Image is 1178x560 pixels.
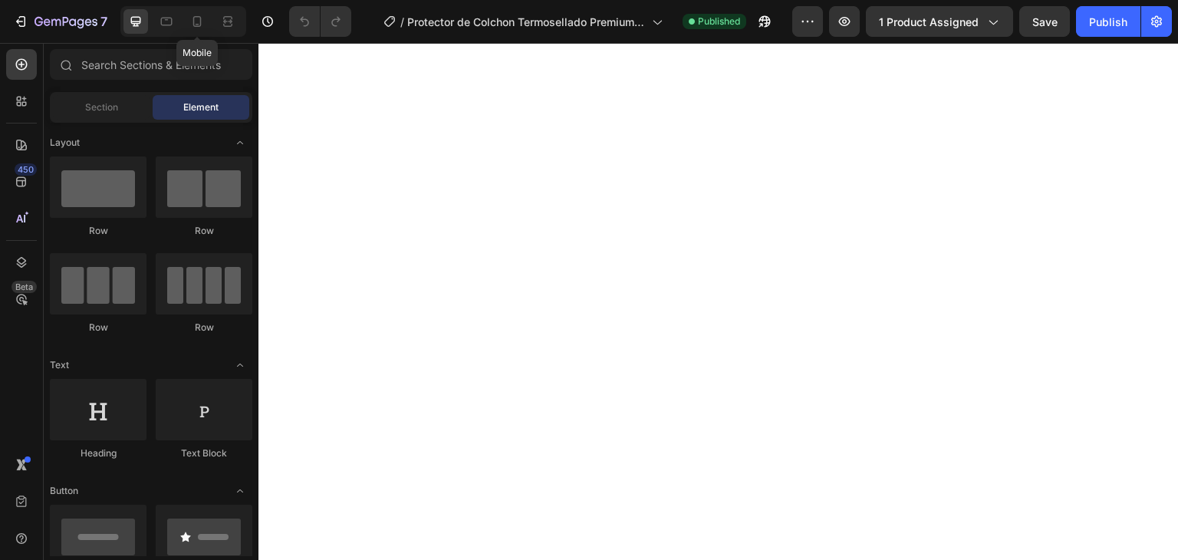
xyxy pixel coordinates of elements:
[50,136,80,150] span: Layout
[50,224,146,238] div: Row
[50,321,146,334] div: Row
[1032,15,1058,28] span: Save
[12,281,37,293] div: Beta
[50,358,69,372] span: Text
[15,163,37,176] div: 450
[400,14,404,30] span: /
[156,321,252,334] div: Row
[1076,6,1140,37] button: Publish
[1089,14,1127,30] div: Publish
[289,6,351,37] div: Undo/Redo
[100,12,107,31] p: 7
[866,6,1013,37] button: 1 product assigned
[183,100,219,114] span: Element
[156,446,252,460] div: Text Block
[228,479,252,503] span: Toggle open
[407,14,646,30] span: Protector de Colchon Termosellado Premium con Fundas
[228,130,252,155] span: Toggle open
[1019,6,1070,37] button: Save
[156,224,252,238] div: Row
[879,14,979,30] span: 1 product assigned
[50,484,78,498] span: Button
[85,100,118,114] span: Section
[50,446,146,460] div: Heading
[698,15,740,28] span: Published
[258,43,1178,560] iframe: Design area
[228,353,252,377] span: Toggle open
[50,49,252,80] input: Search Sections & Elements
[6,6,114,37] button: 7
